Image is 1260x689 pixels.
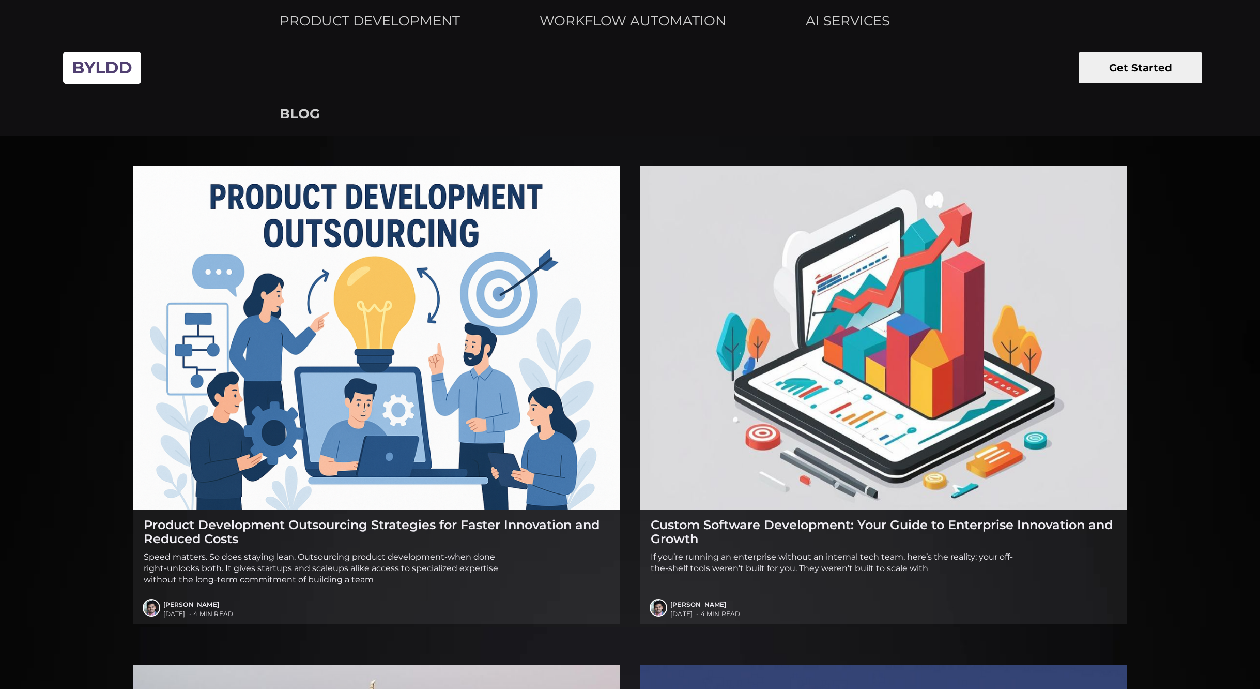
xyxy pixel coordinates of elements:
button: Get Started [1079,52,1202,83]
time: [DATE] [163,610,186,618]
h2: Custom Software Development: Your Guide to Enterprise Innovation and Growth [651,518,1117,546]
p: Speed matters. So does staying lean. Outsourcing product development-when done right-unlocks both... [144,551,520,586]
a: BLOG [273,101,326,128]
a: AI SERVICES [800,8,896,34]
a: [PERSON_NAME] [670,601,727,608]
a: PRODUCT DEVELOPMENT [273,8,466,34]
time: [DATE] [670,610,693,618]
img: Custom Software Development: Your Guide to Enterprise Innovation and Growth [640,166,1127,510]
a: Custom Software Development: Your Guide to Enterprise Innovation and Growth If you’re running an ... [651,510,1117,582]
a: Product Development Outsourcing Strategies for Faster Innovation and Reduced Costs Speed matters.... [144,510,610,594]
img: Ayush Singhvi [651,600,666,616]
img: Product Development Outsourcing Strategies for Faster Innovation and Reduced Costs [133,166,620,510]
a: [PERSON_NAME] [163,601,220,608]
a: WORKFLOW AUTOMATION [533,8,732,34]
span: • [189,609,191,619]
img: Byldd - Product Development Company [58,44,146,91]
img: Ayush Singhvi [144,600,159,616]
h2: Product Development Outsourcing Strategies for Faster Innovation and Reduced Costs [144,518,610,546]
span: • [696,609,698,619]
p: If you’re running an enterprise without an internal tech team, here’s the reality: your off-the-s... [651,551,1027,574]
span: 4 min read [670,609,1117,619]
span: 4 min read [163,609,610,619]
